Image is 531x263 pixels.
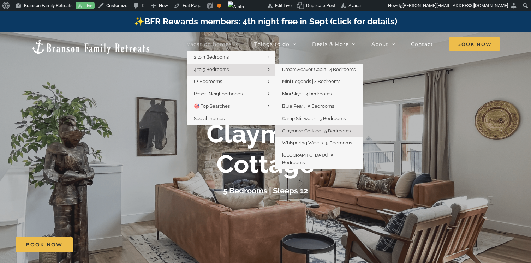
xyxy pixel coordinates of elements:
span: See all homes [194,116,225,121]
a: Dreamweaver Cabin | 4 Bedrooms [275,64,363,76]
a: 4 to 5 Bedrooms [187,64,275,76]
a: Things to do [254,37,296,51]
img: Branson Family Retreats Logo [31,39,151,55]
span: 6+ Bedrooms [194,79,222,84]
span: Deals & More [312,42,349,47]
a: Whispering Waves | 5 Bedrooms [275,137,363,149]
span: [PERSON_NAME][EMAIL_ADDRESS][DOMAIN_NAME] [402,3,508,8]
a: Live [76,2,95,10]
span: Book Now [449,37,500,51]
a: 6+ Bedrooms [187,76,275,88]
b: Claymore Cottage [207,119,324,179]
a: See all homes [187,113,275,125]
a: Camp Stillwater | 5 Bedrooms [275,113,363,125]
span: Claymore Cottage | 5 Bedrooms [282,128,351,133]
span: Vacation homes [187,42,232,47]
span: Whispering Waves | 5 Bedrooms [282,140,352,145]
a: ✨BFR Rewards members: 4th night free in Sept (click for details) [134,16,397,26]
span: Mini Legends | 4 Bedrooms [282,79,340,84]
a: Blue Pearl | 5 Bedrooms [275,100,363,113]
span: Contact [411,42,433,47]
a: Deals & More [312,37,356,51]
span: [GEOGRAPHIC_DATA] | 5 Bedrooms [282,153,333,165]
a: Book Now [16,237,73,252]
span: Mini Skye | 4 bedrooms [282,91,332,96]
a: 🎯 Top Searches [187,100,275,113]
span: Resort Neighborhoods [194,91,243,96]
a: About [371,37,395,51]
span: Book Now [26,242,62,248]
a: Mini Legends | 4 Bedrooms [275,76,363,88]
img: Views over 48 hours. Click for more Jetpack Stats. [228,1,244,13]
span: Things to do [254,42,290,47]
a: Mini Skye | 4 bedrooms [275,88,363,100]
nav: Main Menu [187,37,500,51]
a: [GEOGRAPHIC_DATA] | 5 Bedrooms [275,149,363,169]
a: Claymore Cottage | 5 Bedrooms [275,125,363,137]
h3: 5 Bedrooms | Sleeps 12 [223,186,308,195]
span: 🎯 Top Searches [194,103,230,109]
a: Vacation homes [187,37,238,51]
a: Contact [411,37,433,51]
span: Dreamweaver Cabin | 4 Bedrooms [282,67,356,72]
span: Blue Pearl | 5 Bedrooms [282,103,334,109]
span: 4 to 5 Bedrooms [194,67,229,72]
a: 2 to 3 Bedrooms [187,51,275,64]
span: Camp Stillwater | 5 Bedrooms [282,116,346,121]
div: OK [217,4,221,8]
a: Resort Neighborhoods [187,88,275,100]
span: About [371,42,388,47]
span: 2 to 3 Bedrooms [194,54,229,60]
